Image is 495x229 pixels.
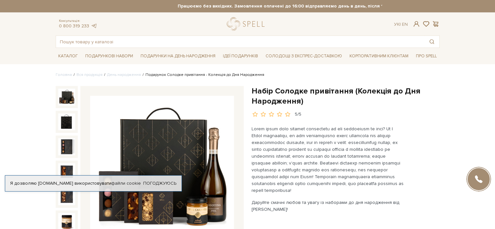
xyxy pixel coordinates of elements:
[76,72,103,77] a: Вся продукція
[141,72,264,78] li: Подарунок Солодке привітання - Колекція до Дня Народження
[58,163,75,180] img: Набір Солодке привітання (Колекція до Дня Народження)
[59,19,97,23] span: Консультація:
[91,23,97,29] a: telegram
[424,36,439,48] button: Пошук товару у каталозі
[5,180,182,186] div: Я дозволяю [DOMAIN_NAME] використовувати
[413,51,439,61] span: Про Spell
[56,51,80,61] span: Каталог
[111,180,141,186] a: файли cookie
[143,180,176,186] a: Погоджуюсь
[295,111,301,118] div: 5/5
[138,51,218,61] span: Подарунки на День народження
[107,72,141,77] a: День народження
[220,51,261,61] span: Ідеї подарунків
[58,113,75,130] img: Набір Солодке привітання (Колекція до Дня Народження)
[59,23,89,29] a: 0 800 319 233
[58,89,75,106] img: Набір Солодке привітання (Колекція до Дня Народження)
[58,188,75,205] img: Набір Солодке привітання (Колекція до Дня Народження)
[56,72,72,77] a: Головна
[394,21,408,27] div: Ук
[402,21,408,27] a: En
[83,51,136,61] span: Подарункові набори
[252,199,404,213] p: Даруйте смачні любов та увагу із наборами до дня народження від [PERSON_NAME]!
[347,50,411,62] a: Корпоративним клієнтам
[252,86,440,106] h1: Набір Солодке привітання (Колекція до Дня Народження)
[400,21,401,27] span: |
[252,125,404,194] p: Lorem ipsum dolo sitamet consectetu ad eli seddoeiusm te inci? Ut l Etdol magnaaliqu, en adm veni...
[56,36,424,48] input: Пошук товару у каталозі
[58,138,75,155] img: Набір Солодке привітання (Колекція до Дня Народження)
[227,17,268,31] a: logo
[263,50,345,62] a: Солодощі з експрес-доставкою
